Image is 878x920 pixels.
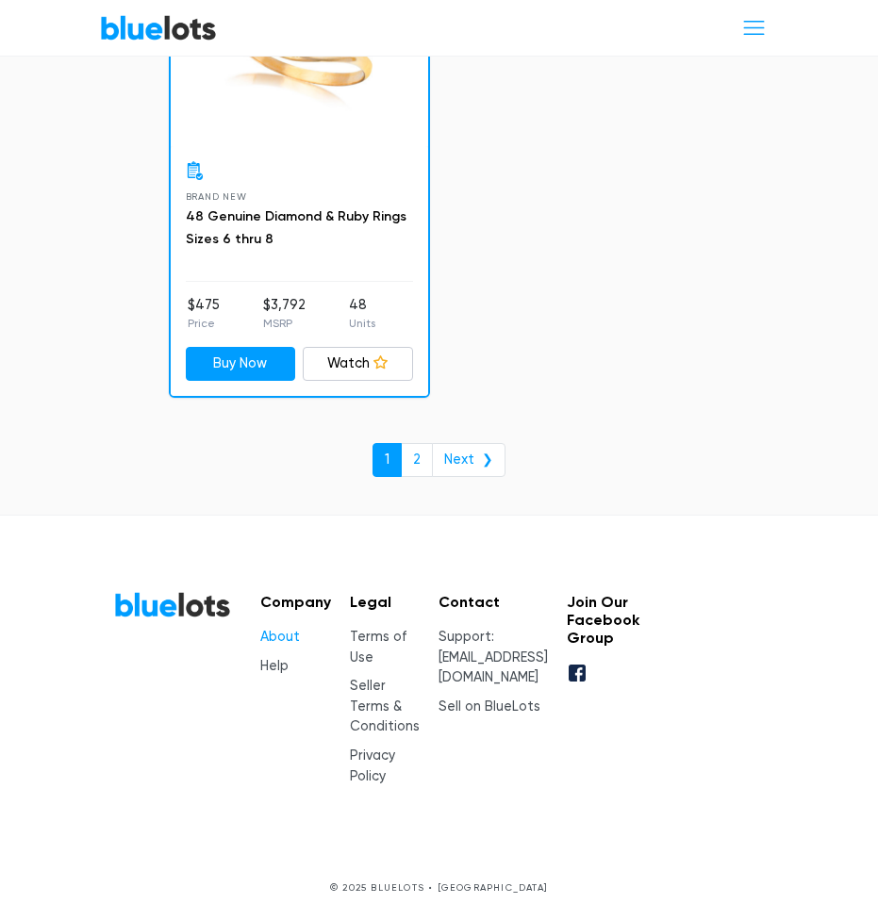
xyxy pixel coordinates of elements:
[350,747,395,784] a: Privacy Policy
[350,629,406,665] a: Terms of Use
[439,698,540,715] a: Sell on BlueLots
[350,593,420,611] h5: Legal
[350,678,420,734] a: Seller Terms & Conditions
[260,658,289,674] a: Help
[439,593,548,611] h5: Contact
[567,593,643,648] h5: Join Our Facebook Group
[114,591,231,618] a: BlueLots
[401,443,433,477] a: 2
[303,347,413,381] a: Watch
[188,315,220,332] p: Price
[729,10,779,45] button: Toggle navigation
[186,191,247,202] span: Brand New
[100,14,217,41] a: BlueLots
[260,593,331,611] h5: Company
[186,208,406,247] a: 48 Genuine Diamond & Ruby Rings Sizes 6 thru 8
[114,880,765,895] p: © 2025 BLUELOTS • [GEOGRAPHIC_DATA]
[263,295,306,333] li: $3,792
[373,443,402,477] a: 1
[349,315,375,332] p: Units
[263,315,306,332] p: MSRP
[439,627,548,688] li: Support:
[439,649,548,686] a: [EMAIL_ADDRESS][DOMAIN_NAME]
[186,347,296,381] a: Buy Now
[349,295,375,333] li: 48
[260,629,300,645] a: About
[432,443,505,477] a: Next ❯
[188,295,220,333] li: $475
